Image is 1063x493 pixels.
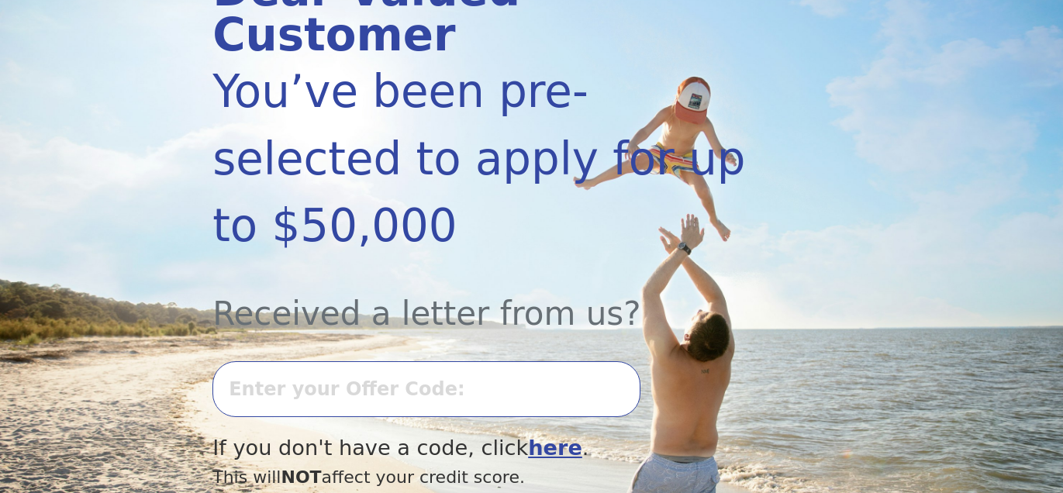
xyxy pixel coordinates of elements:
[212,464,754,490] div: This will affect your credit score.
[528,436,582,460] a: here
[212,433,754,464] div: If you don't have a code, click .
[212,58,754,260] div: You’ve been pre-selected to apply for up to $50,000
[212,361,640,417] input: Enter your Offer Code:
[212,260,754,338] div: Received a letter from us?
[281,467,321,487] span: NOT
